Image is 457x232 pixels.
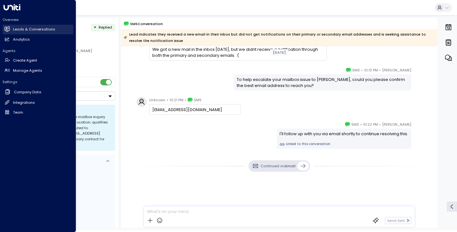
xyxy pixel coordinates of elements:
[363,121,378,128] span: 10:22 PM
[124,31,434,44] div: Lead indicates they received a new email in their inbox but did not get notifications on their pr...
[280,131,408,137] div: I'll follow up with you via email shortly to continue resolving this.
[3,108,73,117] a: Team
[382,121,411,128] span: [PERSON_NAME]
[152,107,237,113] div: [EMAIL_ADDRESS][DOMAIN_NAME]
[94,23,96,32] div: •
[3,35,73,44] a: Analytics
[414,121,424,131] img: 5_headshot.jpg
[14,89,41,95] h2: Company Data
[3,48,73,53] h2: Agents
[185,97,186,103] span: •
[13,68,42,73] h2: Manage Agents
[3,25,73,34] a: Leads & Conversations
[351,121,359,128] span: SMS
[270,49,288,56] div: [DATE]
[382,67,411,73] span: [PERSON_NAME]
[237,76,408,89] div: To help escalate your mailbox issue to [PERSON_NAME], could you please confirm the best email add...
[13,110,23,115] h2: Team
[194,97,202,103] span: SMS
[261,163,295,169] p: Continued via
[3,79,73,84] h2: Settings
[13,27,55,32] h2: Leads & Conversations
[99,25,112,30] span: Replied
[3,17,73,22] h2: Overview
[3,87,73,97] a: Company Data
[3,66,73,75] a: Manage Agents
[130,21,163,27] span: SMS Conversation
[379,121,381,128] span: •
[3,56,73,65] a: Create Agent
[13,100,35,105] h2: Integrations
[280,142,408,147] a: Linked to this conversation
[169,97,183,103] span: 10:21 PM
[13,58,37,63] h2: Create Agent
[364,67,378,73] span: 10:13 PM
[361,67,363,73] span: •
[379,67,381,73] span: •
[414,67,424,77] img: 5_headshot.jpg
[286,163,295,169] span: Email
[167,97,168,103] span: •
[352,67,360,73] span: SMS
[3,98,73,107] a: Integrations
[360,121,362,128] span: •
[13,37,30,42] h2: Analytics
[149,97,165,103] span: Unknown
